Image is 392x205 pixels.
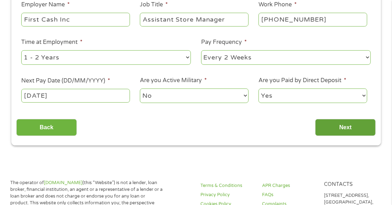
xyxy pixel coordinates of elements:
label: Job Title [140,1,168,8]
a: Terms & Conditions [200,182,254,189]
a: Privacy Policy [200,192,254,198]
input: Use the arrow keys to pick a date [21,89,130,102]
label: Time at Employment [21,39,83,46]
label: Pay Frequency [201,39,247,46]
input: Next [315,119,376,136]
label: Are you Active Military [140,77,207,84]
label: Work Phone [259,1,297,8]
a: APR Charges [262,182,316,189]
a: FAQs [262,192,316,198]
input: Back [16,119,77,136]
input: Walmart [21,13,130,26]
label: Next Pay Date (DD/MM/YYYY) [21,77,110,85]
label: Are you Paid by Direct Deposit [259,77,346,84]
h4: Contacts [324,181,377,188]
label: Employer Name [21,1,70,8]
input: (231) 754-4010 [259,13,367,26]
input: Cashier [140,13,248,26]
a: [DOMAIN_NAME] [44,180,83,186]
